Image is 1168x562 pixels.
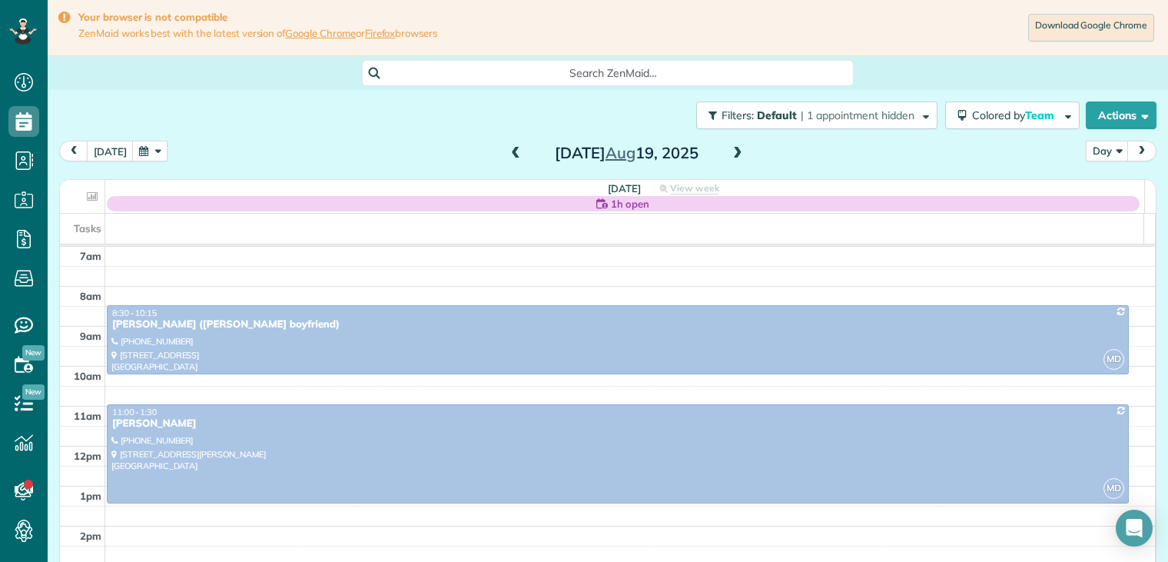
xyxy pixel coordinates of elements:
span: 11:00 - 1:30 [112,407,157,417]
a: Firefox [365,27,396,39]
span: Colored by [972,108,1060,122]
span: New [22,384,45,400]
span: 11am [74,410,101,422]
button: next [1127,141,1156,161]
span: | 1 appointment hidden [801,108,914,122]
a: Google Chrome [285,27,356,39]
a: Filters: Default | 1 appointment hidden [689,101,937,129]
button: Filters: Default | 1 appointment hidden [696,101,937,129]
span: ZenMaid works best with the latest version of or browsers [78,27,437,40]
span: 8:30 - 10:15 [112,308,157,318]
span: New [22,345,45,361]
button: prev [59,141,88,161]
span: 2pm [80,530,101,542]
span: 1h open [611,196,649,211]
button: Colored byTeam [945,101,1080,129]
button: Actions [1086,101,1156,129]
span: [DATE] [608,182,641,195]
span: 1pm [80,490,101,502]
span: Tasks [74,222,101,234]
a: Download Google Chrome [1028,14,1154,42]
span: 8am [80,290,101,302]
div: Open Intercom Messenger [1116,510,1153,547]
button: Day [1086,141,1129,161]
span: 9am [80,330,101,342]
strong: Your browser is not compatible [78,11,437,24]
span: MD [1103,478,1124,499]
span: Default [757,108,798,122]
div: [PERSON_NAME] ([PERSON_NAME] boyfriend) [111,318,1124,331]
h2: [DATE] 19, 2025 [530,145,722,161]
span: Team [1025,108,1057,122]
span: 12pm [74,450,101,462]
button: [DATE] [87,141,134,161]
span: 10am [74,370,101,382]
div: [PERSON_NAME] [111,417,1124,431]
span: Aug [606,143,635,162]
span: 7am [80,250,101,262]
span: View week [670,182,719,195]
span: MD [1103,349,1124,370]
span: Filters: [722,108,754,122]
